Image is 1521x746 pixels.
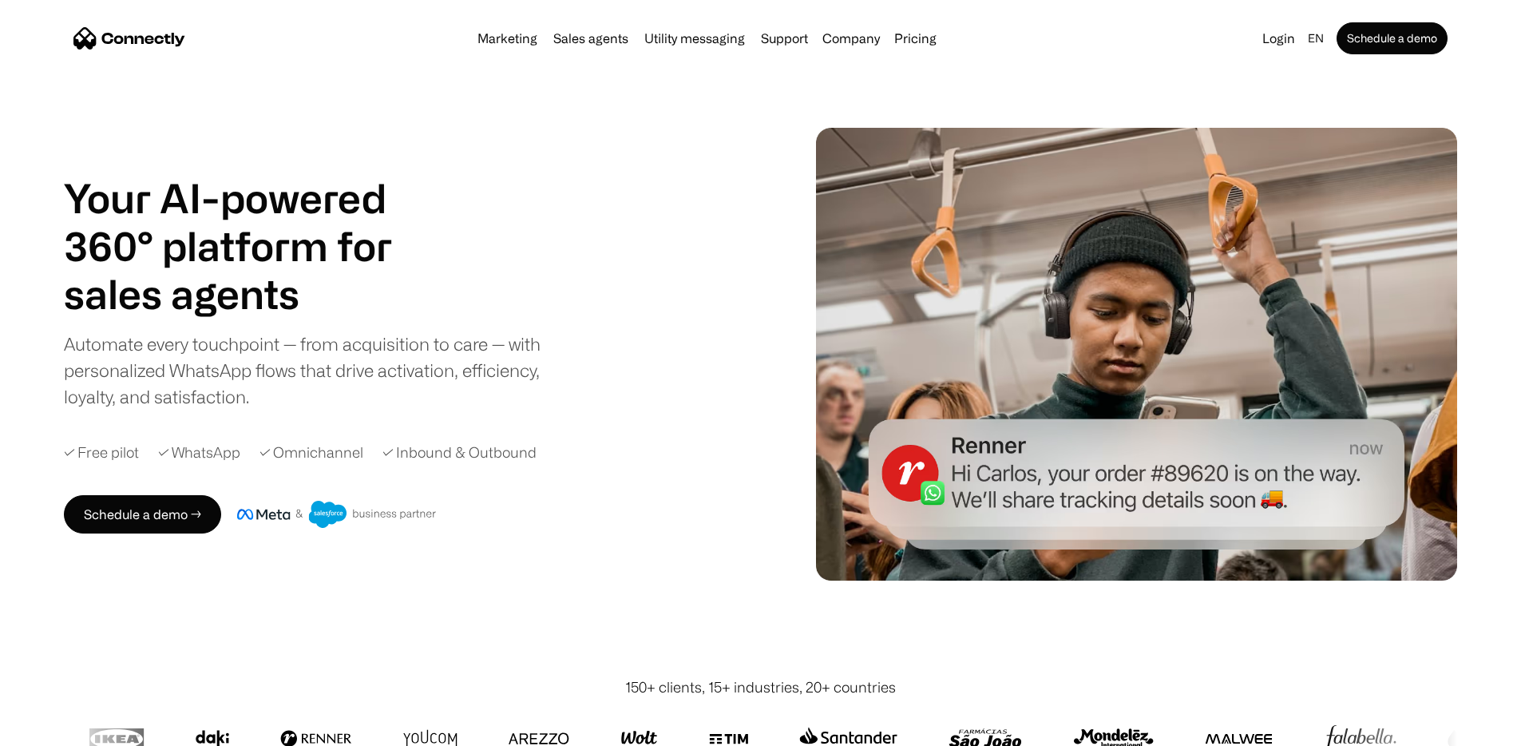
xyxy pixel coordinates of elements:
[64,331,567,410] div: Automate every touchpoint — from acquisition to care — with personalized WhatsApp flows that driv...
[625,677,896,698] div: 150+ clients, 15+ industries, 20+ countries
[158,442,240,463] div: ✓ WhatsApp
[64,174,431,270] h1: Your AI-powered 360° platform for
[1256,27,1301,50] a: Login
[471,32,544,45] a: Marketing
[64,442,139,463] div: ✓ Free pilot
[64,270,431,318] h1: sales agents
[822,27,880,50] div: Company
[64,495,221,534] a: Schedule a demo →
[755,32,814,45] a: Support
[638,32,751,45] a: Utility messaging
[547,32,635,45] a: Sales agents
[1337,22,1448,54] a: Schedule a demo
[237,501,437,528] img: Meta and Salesforce business partner badge.
[888,32,943,45] a: Pricing
[1308,27,1324,50] div: en
[382,442,537,463] div: ✓ Inbound & Outbound
[259,442,363,463] div: ✓ Omnichannel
